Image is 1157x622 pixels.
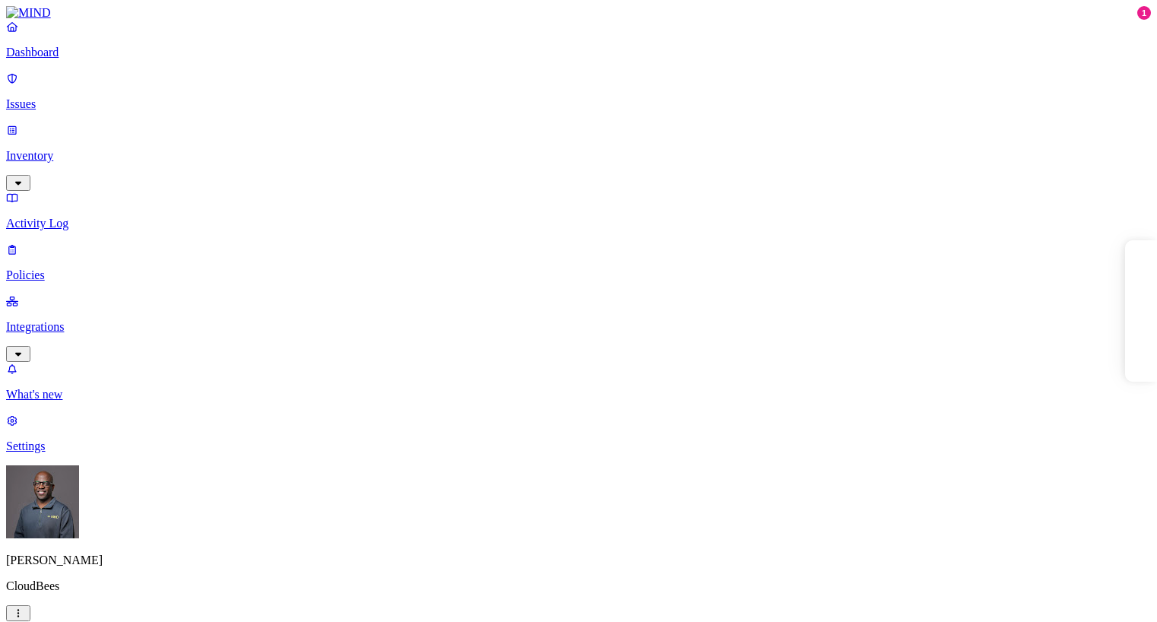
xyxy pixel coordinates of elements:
[6,414,1151,453] a: Settings
[6,579,1151,593] p: CloudBees
[6,294,1151,360] a: Integrations
[6,440,1151,453] p: Settings
[6,320,1151,334] p: Integrations
[6,6,51,20] img: MIND
[6,217,1151,230] p: Activity Log
[6,20,1151,59] a: Dashboard
[1125,240,1157,382] iframe: Marker.io feedback button
[6,46,1151,59] p: Dashboard
[6,191,1151,230] a: Activity Log
[1137,6,1151,20] div: 1
[6,149,1151,163] p: Inventory
[6,465,79,538] img: Gregory Thomas
[6,6,1151,20] a: MIND
[6,388,1151,401] p: What's new
[6,97,1151,111] p: Issues
[6,554,1151,567] p: [PERSON_NAME]
[6,268,1151,282] p: Policies
[6,71,1151,111] a: Issues
[6,123,1151,189] a: Inventory
[6,243,1151,282] a: Policies
[6,362,1151,401] a: What's new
